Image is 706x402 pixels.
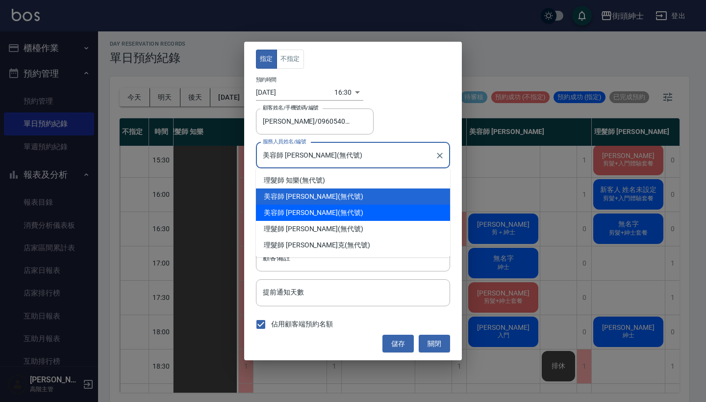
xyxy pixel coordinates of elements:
span: 佔用顧客端預約名額 [271,319,333,329]
label: 預約時間 [256,76,277,83]
div: (無代號) [256,205,450,221]
div: (無代號) [256,188,450,205]
input: Choose date, selected date is 2025-09-20 [256,84,334,101]
span: 美容師 [PERSON_NAME] [264,191,338,202]
span: 美容師 [PERSON_NAME] [264,208,338,218]
button: Clear [433,149,447,162]
div: 16:30 [334,84,352,101]
label: 服務人員姓名/編號 [263,138,306,145]
span: 理髮師 [PERSON_NAME]克 [264,240,345,250]
button: 不指定 [277,50,304,69]
div: (無代號) [256,237,450,253]
span: 理髮師 知樂 [264,175,300,186]
button: 儲存 [382,335,414,353]
div: (無代號) [256,172,450,188]
button: 關閉 [419,335,450,353]
button: 指定 [256,50,277,69]
div: (無代號) [256,221,450,237]
span: 理髮師 [PERSON_NAME] [264,224,338,234]
label: 顧客姓名/手機號碼/編號 [263,104,319,111]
